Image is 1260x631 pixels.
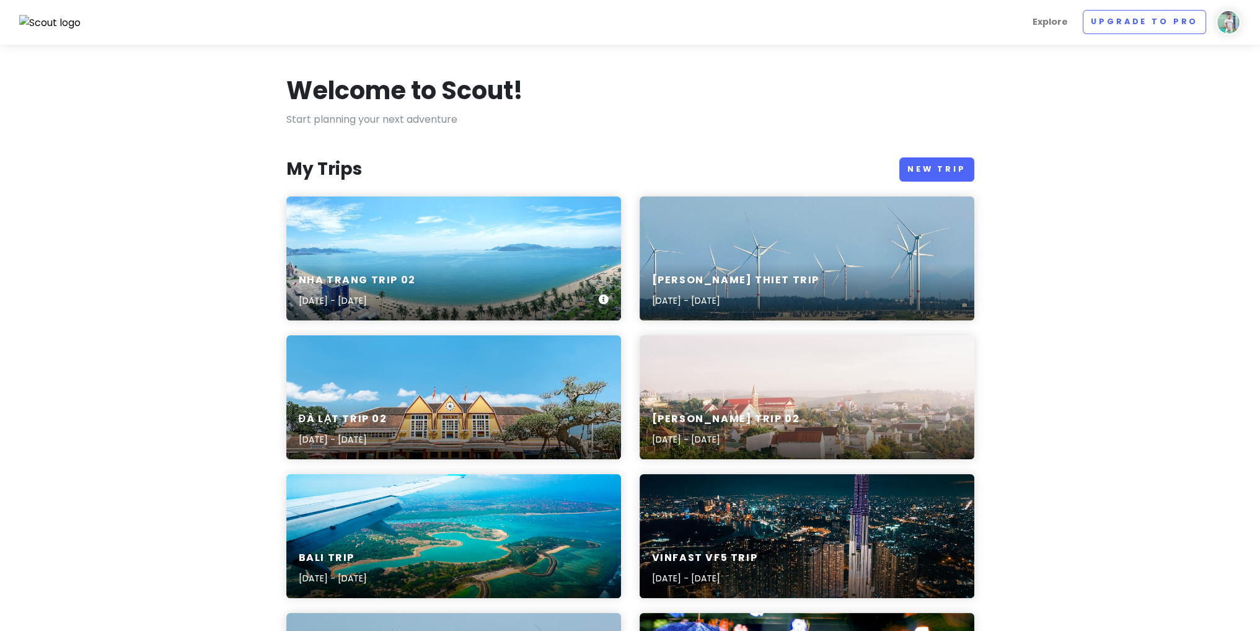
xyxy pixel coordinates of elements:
[652,571,758,585] p: [DATE] - [DATE]
[299,413,387,426] h6: Đà Lạt Trip 02
[286,474,621,598] a: person inside airplane flying at high altitude with view of island during daytimeBali Trip[DATE] ...
[286,158,362,180] h3: My Trips
[286,112,974,128] p: Start planning your next adventure
[286,196,621,320] a: aerial view of beachNha Trang Trip 02[DATE] - [DATE]
[652,433,800,446] p: [DATE] - [DATE]
[1028,10,1073,34] a: Explore
[299,552,367,565] h6: Bali Trip
[652,413,800,426] h6: [PERSON_NAME] Trip 02
[299,433,387,446] p: [DATE] - [DATE]
[19,15,81,31] img: Scout logo
[899,157,974,182] a: New Trip
[652,294,819,307] p: [DATE] - [DATE]
[640,335,974,459] a: a view of a small town from a hill[PERSON_NAME] Trip 02[DATE] - [DATE]
[299,571,367,585] p: [DATE] - [DATE]
[640,474,974,598] a: city building photoVinfast VF5 Trip[DATE] - [DATE]
[299,294,416,307] p: [DATE] - [DATE]
[286,74,523,107] h1: Welcome to Scout!
[1216,10,1241,35] img: User profile
[299,274,416,287] h6: Nha Trang Trip 02
[640,196,974,320] a: a group of boats floating in a body of water[PERSON_NAME] Thiet Trip[DATE] - [DATE]
[652,274,819,287] h6: [PERSON_NAME] Thiet Trip
[652,552,758,565] h6: Vinfast VF5 Trip
[286,335,621,459] a: brown wooden house near green trees under blue sky during daytimeĐà Lạt Trip 02[DATE] - [DATE]
[1083,10,1206,34] a: Upgrade to Pro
